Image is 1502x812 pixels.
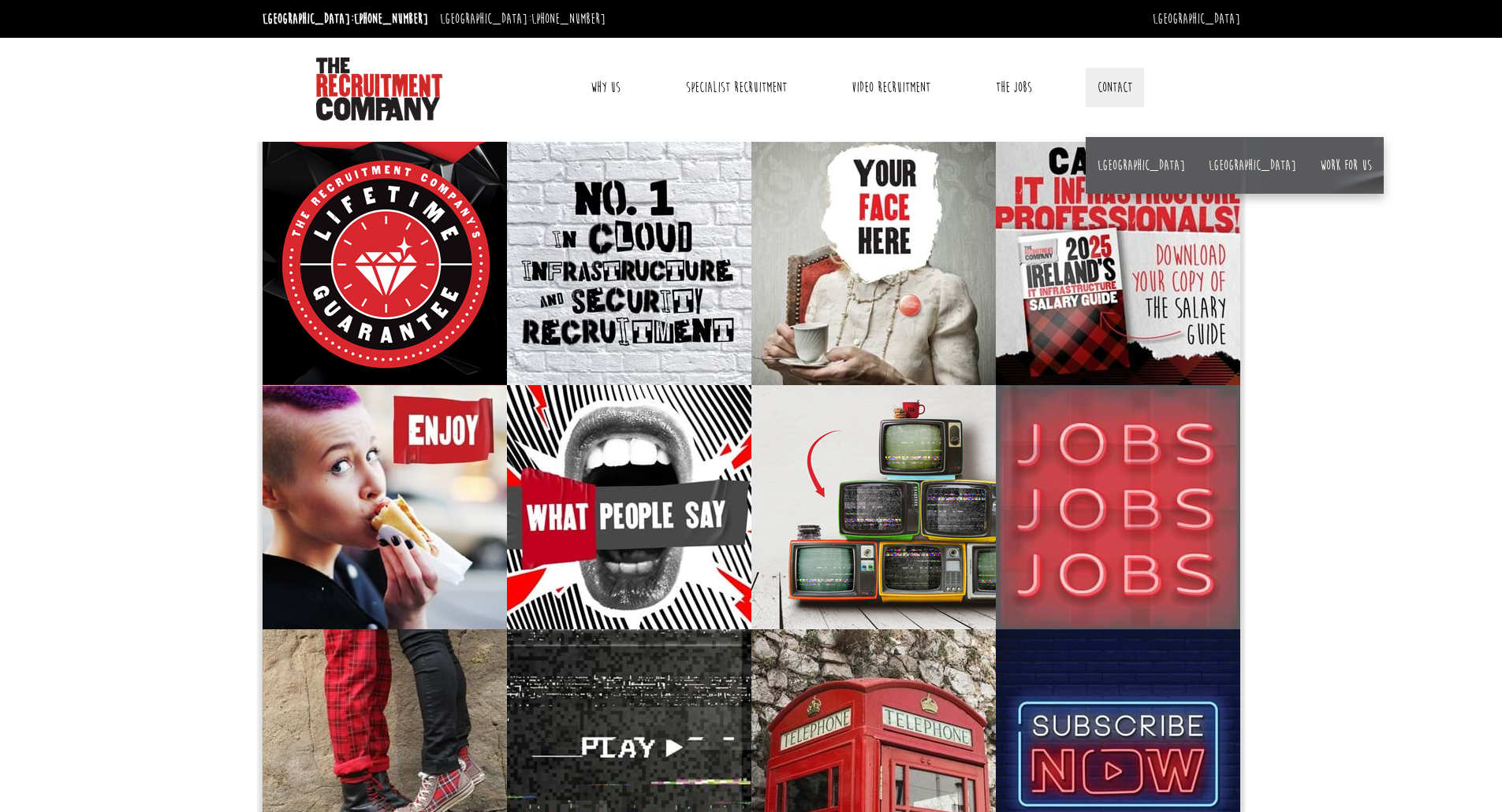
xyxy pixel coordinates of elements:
[984,68,1044,107] a: The Jobs
[1153,10,1240,28] a: [GEOGRAPHIC_DATA]
[1086,68,1144,107] a: Contact
[531,10,606,28] a: [PHONE_NUMBER]
[316,57,442,121] img: The Recruitment Company
[674,68,799,107] a: Specialist Recruitment
[1209,157,1296,174] a: [GEOGRAPHIC_DATA]
[436,6,609,32] li: [GEOGRAPHIC_DATA]:
[259,6,432,32] li: [GEOGRAPHIC_DATA]:
[579,68,632,107] a: Why Us
[354,10,428,28] a: [PHONE_NUMBER]
[1098,157,1185,174] a: [GEOGRAPHIC_DATA]
[840,68,942,107] a: Video Recruitment
[1320,157,1372,174] a: Work for us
